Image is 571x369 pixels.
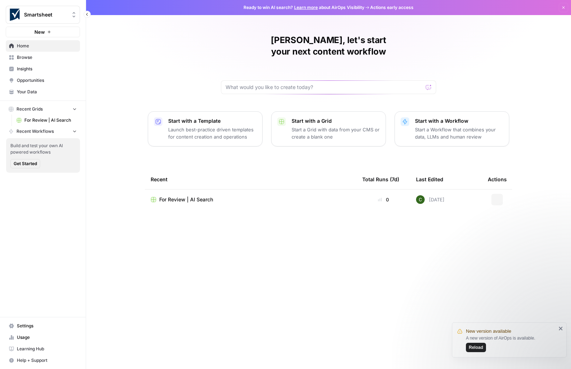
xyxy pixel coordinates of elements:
[370,4,414,11] span: Actions early access
[416,195,425,204] img: 14qrvic887bnlg6dzgoj39zarp80
[17,334,77,341] span: Usage
[294,5,318,10] a: Learn more
[6,320,80,332] a: Settings
[16,106,43,112] span: Recent Grids
[8,8,21,21] img: Smartsheet Logo
[6,52,80,63] a: Browse
[6,343,80,355] a: Learning Hub
[24,117,77,123] span: For Review | AI Search
[6,104,80,115] button: Recent Grids
[17,357,77,364] span: Help + Support
[151,169,351,189] div: Recent
[168,117,256,125] p: Start with a Template
[13,115,80,126] a: For Review | AI Search
[10,143,76,155] span: Build and test your own AI powered workflows
[17,43,77,49] span: Home
[6,332,80,343] a: Usage
[17,346,77,352] span: Learning Hub
[6,40,80,52] a: Home
[271,111,386,146] button: Start with a GridStart a Grid with data from your CMS or create a blank one
[6,355,80,366] button: Help + Support
[415,117,503,125] p: Start with a Workflow
[17,66,77,72] span: Insights
[244,4,364,11] span: Ready to win AI search? about AirOps Visibility
[415,126,503,140] p: Start a Workflow that combines your data, LLMs and human review
[416,169,443,189] div: Last Edited
[6,27,80,37] button: New
[17,77,77,84] span: Opportunities
[6,75,80,86] a: Opportunities
[362,196,405,203] div: 0
[416,195,444,204] div: [DATE]
[16,128,54,135] span: Recent Workflows
[24,11,67,18] span: Smartsheet
[17,54,77,61] span: Browse
[6,86,80,98] a: Your Data
[226,84,423,91] input: What would you like to create today?
[395,111,509,146] button: Start with a WorkflowStart a Workflow that combines your data, LLMs and human review
[6,63,80,75] a: Insights
[168,126,256,140] p: Launch best-practice driven templates for content creation and operations
[488,169,507,189] div: Actions
[10,159,40,168] button: Get Started
[14,160,37,167] span: Get Started
[221,34,436,57] h1: [PERSON_NAME], let's start your next content workflow
[159,196,213,203] span: For Review | AI Search
[148,111,263,146] button: Start with a TemplateLaunch best-practice driven templates for content creation and operations
[151,196,351,203] a: For Review | AI Search
[17,89,77,95] span: Your Data
[17,323,77,329] span: Settings
[34,28,45,36] span: New
[292,117,380,125] p: Start with a Grid
[292,126,380,140] p: Start a Grid with data from your CMS or create a blank one
[362,169,399,189] div: Total Runs (7d)
[6,126,80,137] button: Recent Workflows
[6,6,80,24] button: Workspace: Smartsheet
